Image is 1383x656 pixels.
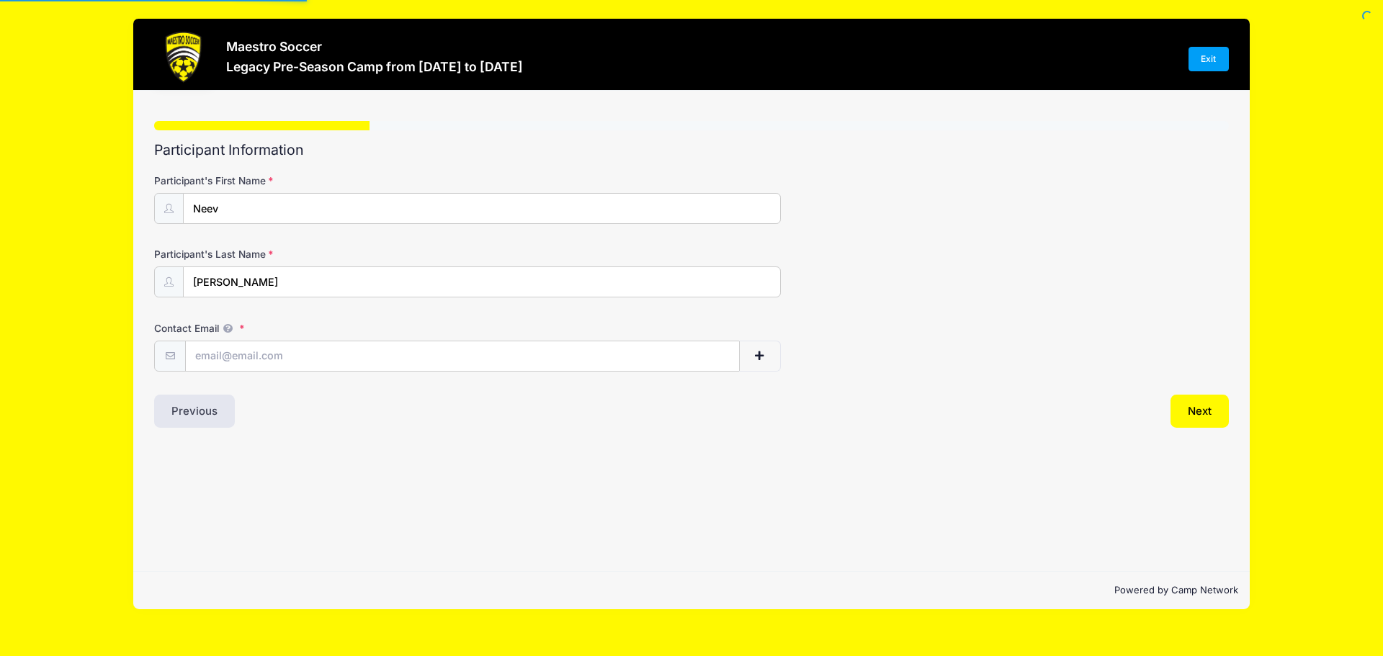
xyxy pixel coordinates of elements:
h3: Legacy Pre-Season Camp from [DATE] to [DATE] [226,59,523,74]
input: email@email.com [185,341,740,372]
span: We will send confirmations, payment reminders, and custom email messages to each address listed. ... [219,323,236,334]
input: Participant's Last Name [183,266,781,297]
h3: Maestro Soccer [226,39,523,54]
h2: Participant Information [154,142,1229,158]
input: Participant's First Name [183,193,781,224]
label: Contact Email [154,321,512,336]
p: Powered by Camp Network [145,583,1238,598]
a: Exit [1189,47,1229,71]
label: Participant's First Name [154,174,512,188]
button: Next [1171,395,1229,428]
button: Previous [154,395,235,428]
label: Participant's Last Name [154,247,512,261]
